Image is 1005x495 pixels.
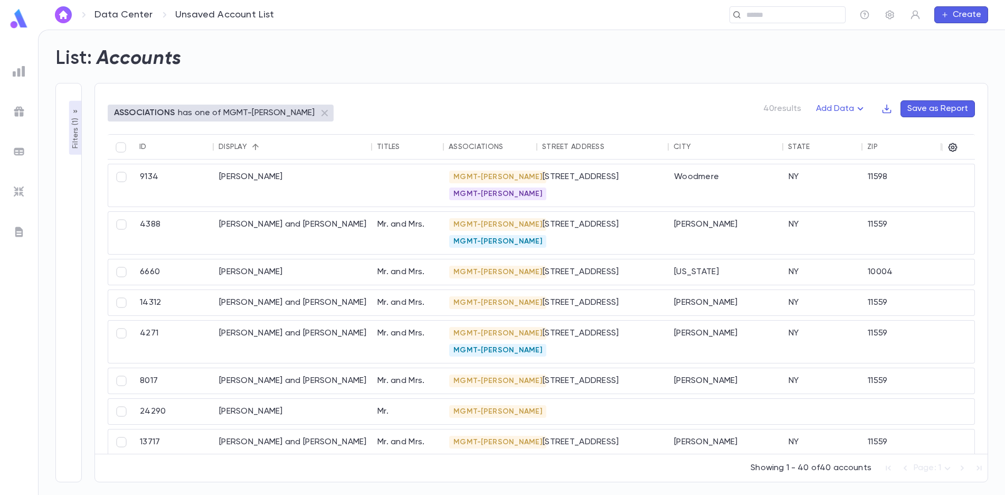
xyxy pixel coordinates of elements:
[372,212,444,254] div: Mr. and Mrs.
[449,220,546,229] span: MGMT-[PERSON_NAME]
[449,190,546,198] span: MGMT-[PERSON_NAME]
[8,8,30,29] img: logo
[810,100,873,117] button: Add Data
[135,429,214,455] div: 13717
[862,429,942,455] div: 11559
[135,321,214,363] div: 4271
[108,105,334,122] div: ASSOCIATIONShas one of MGMT-[PERSON_NAME]
[862,164,942,207] div: 11598
[537,259,669,285] div: [STREET_ADDRESS]
[900,100,975,117] button: Save as Report
[783,321,862,363] div: NY
[372,429,444,455] div: Mr. and Mrs.
[70,116,81,148] p: Filters ( 1 )
[542,143,604,151] div: Street Address
[914,460,954,477] div: Page: 1
[788,143,810,151] div: State
[691,138,708,155] button: Sort
[135,164,214,207] div: 9134
[175,9,274,21] p: Unsaved Account List
[55,47,92,70] h2: List:
[862,368,942,394] div: 11559
[449,407,546,416] span: MGMT-[PERSON_NAME]
[862,290,942,315] div: 11559
[214,368,372,394] div: [PERSON_NAME] and [PERSON_NAME]
[914,464,941,472] span: Page: 1
[13,145,25,158] img: batches_grey.339ca447c9d9533ef1741baa751efc33.svg
[537,164,669,207] div: [STREET_ADDRESS]
[867,143,878,151] div: Zip
[669,164,783,207] div: Woodmere
[783,212,862,254] div: NY
[219,143,247,151] div: Display
[783,290,862,315] div: NY
[449,237,546,246] span: MGMT-[PERSON_NAME]
[862,321,942,363] div: 11559
[604,138,621,155] button: Sort
[377,143,400,151] div: Titles
[810,138,827,155] button: Sort
[537,368,669,394] div: [STREET_ADDRESS]
[372,368,444,394] div: Mr. and Mrs.
[449,377,546,385] span: MGMT-[PERSON_NAME]
[135,399,214,424] div: 24290
[449,268,546,276] span: MGMT-[PERSON_NAME]
[862,212,942,254] div: 11559
[135,259,214,285] div: 6660
[537,290,669,315] div: [STREET_ADDRESS]
[537,321,669,363] div: [STREET_ADDRESS]
[214,212,372,254] div: [PERSON_NAME] and [PERSON_NAME]
[783,368,862,394] div: NY
[449,438,546,446] span: MGMT-[PERSON_NAME]
[372,321,444,363] div: Mr. and Mrs.
[214,164,372,207] div: [PERSON_NAME]
[372,290,444,315] div: Mr. and Mrs.
[449,143,503,151] div: Associations
[372,259,444,285] div: Mr. and Mrs.
[669,429,783,455] div: [PERSON_NAME]
[214,321,372,363] div: [PERSON_NAME] and [PERSON_NAME]
[783,164,862,207] div: NY
[372,399,444,424] div: Mr.
[97,47,182,70] h2: Accounts
[878,138,895,155] button: Sort
[537,212,669,254] div: [STREET_ADDRESS]
[214,399,372,424] div: [PERSON_NAME]
[862,259,942,285] div: 10004
[537,429,669,455] div: [STREET_ADDRESS]
[449,329,546,338] span: MGMT-[PERSON_NAME]
[669,212,783,254] div: [PERSON_NAME]
[13,185,25,198] img: imports_grey.530a8a0e642e233f2baf0ef88e8c9fcb.svg
[674,143,691,151] div: City
[669,290,783,315] div: [PERSON_NAME]
[934,6,988,23] button: Create
[783,429,862,455] div: NY
[449,298,546,307] span: MGMT-[PERSON_NAME]
[13,65,25,78] img: reports_grey.c525e4749d1bce6a11f5fe2a8de1b229.svg
[139,143,147,151] div: ID
[135,290,214,315] div: 14312
[763,104,801,114] p: 40 results
[247,138,264,155] button: Sort
[178,108,315,118] p: has one of MGMT-[PERSON_NAME]
[114,108,175,118] p: ASSOCIATIONS
[783,259,862,285] div: NY
[669,368,783,394] div: [PERSON_NAME]
[400,138,417,155] button: Sort
[94,9,153,21] a: Data Center
[214,290,372,315] div: [PERSON_NAME] and [PERSON_NAME]
[13,226,25,238] img: letters_grey.7941b92b52307dd3b8a917253454ce1c.svg
[669,321,783,363] div: [PERSON_NAME]
[135,368,214,394] div: 8017
[135,212,214,254] div: 4388
[751,463,871,473] p: Showing 1 - 40 of 40 accounts
[214,259,372,285] div: [PERSON_NAME]
[13,105,25,118] img: campaigns_grey.99e729a5f7ee94e3726e6486bddda8f1.svg
[57,11,70,19] img: home_white.a664292cf8c1dea59945f0da9f25487c.svg
[669,259,783,285] div: [US_STATE]
[214,429,372,455] div: [PERSON_NAME] and [PERSON_NAME]
[449,173,546,181] span: MGMT-[PERSON_NAME]
[449,346,546,354] span: MGMT-[PERSON_NAME]
[69,101,82,155] button: Filters (1)
[147,138,164,155] button: Sort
